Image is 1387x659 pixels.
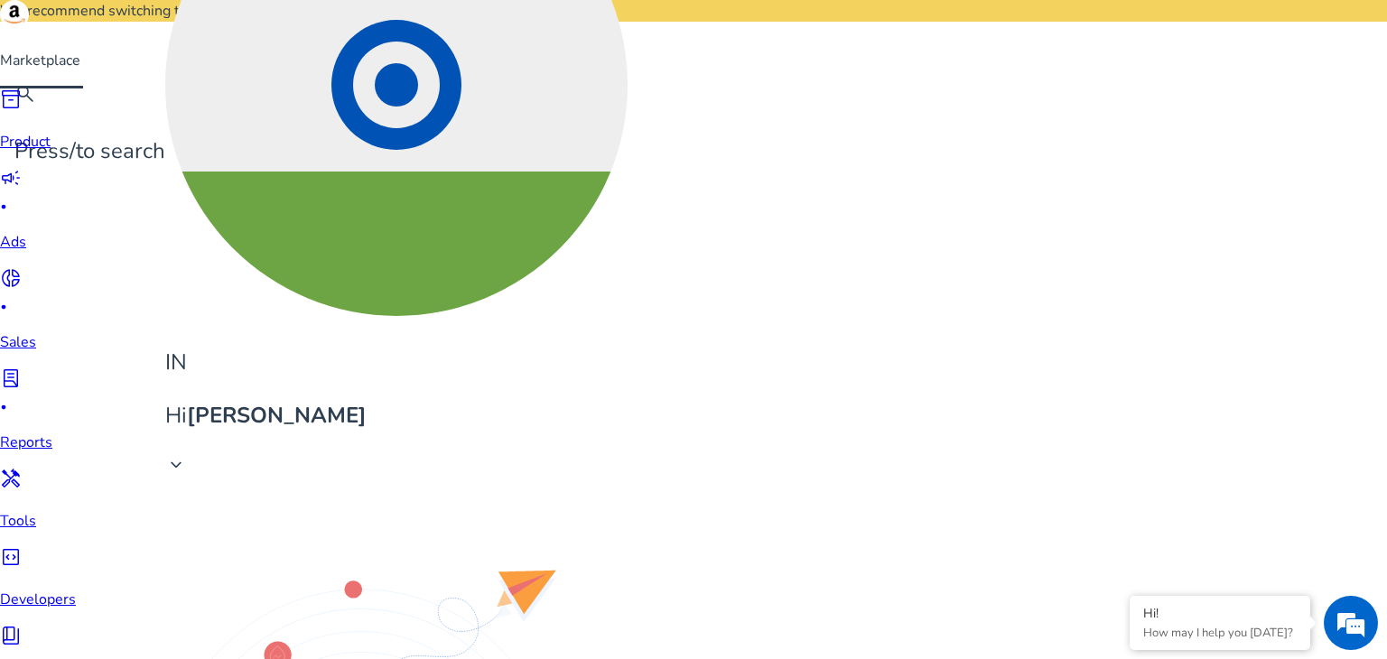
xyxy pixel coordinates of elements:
[165,454,187,476] span: keyboard_arrow_down
[187,401,367,430] b: [PERSON_NAME]
[1143,625,1297,641] p: How may I help you today?
[165,347,628,378] p: IN
[14,135,165,167] p: Press to search
[1143,605,1297,622] div: Hi!
[165,400,628,432] p: Hi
